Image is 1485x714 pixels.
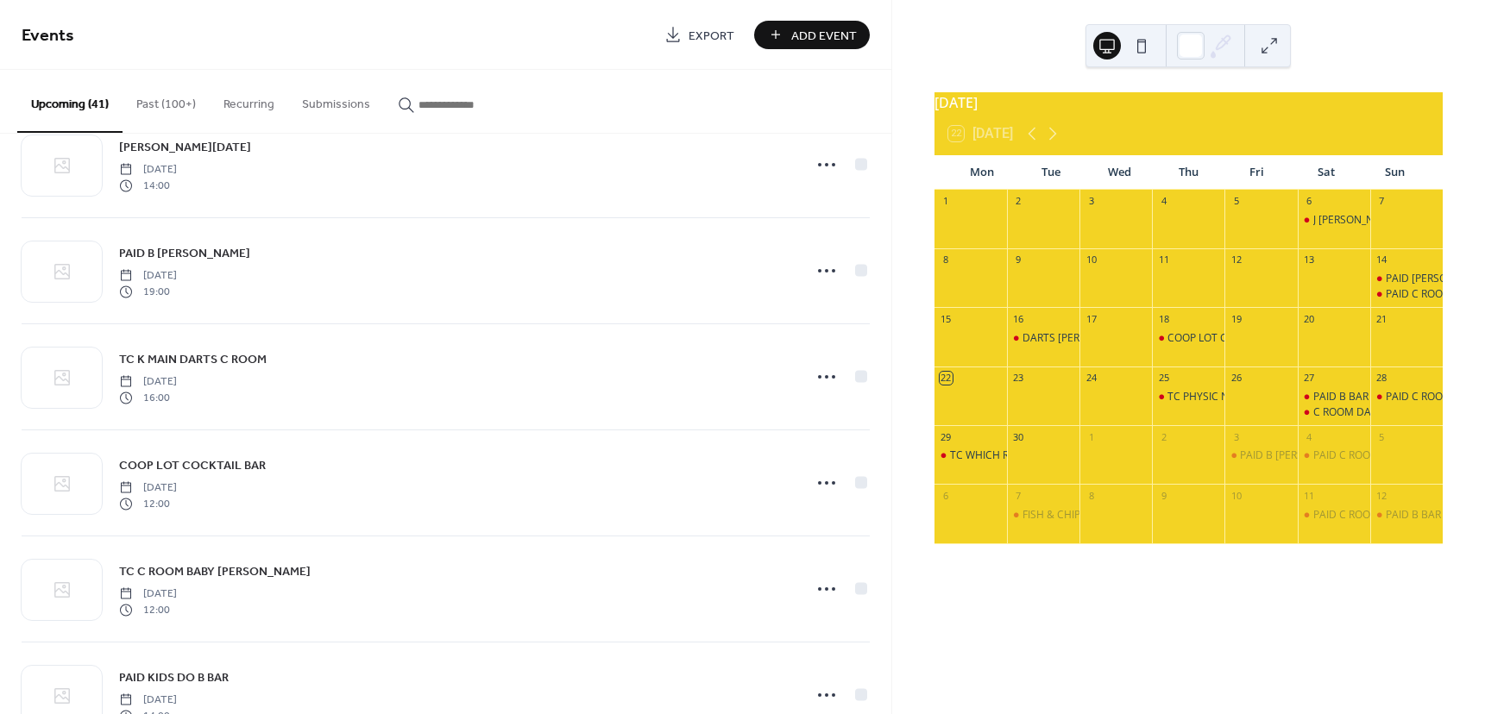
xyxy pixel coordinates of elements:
[791,27,857,45] span: Add Event
[119,349,267,369] a: TC K MAIN DARTS C ROOM
[651,21,747,49] a: Export
[119,455,266,475] a: COOP LOT COCKTAIL BAR
[1023,508,1104,523] div: FISH & CHIP DAY
[689,27,734,45] span: Export
[1012,254,1025,266] div: 9
[1012,372,1025,385] div: 23
[119,268,177,284] span: [DATE]
[1313,448,1463,463] div: PAID C ROOM [PERSON_NAME]
[1386,508,1441,523] div: PAID B BAR
[1085,372,1098,385] div: 24
[940,372,953,385] div: 22
[22,19,74,53] span: Events
[1167,331,1291,346] div: COOP LOT COCKTAIL BAR
[1292,155,1361,190] div: Sat
[940,312,953,325] div: 15
[948,155,1017,190] div: Mon
[119,561,311,581] a: TC C ROOM BABY [PERSON_NAME]
[1303,254,1316,266] div: 13
[1370,272,1443,286] div: PAID LAURA B BAR CHRISTENING
[1085,489,1098,502] div: 8
[1023,331,1139,346] div: DARTS [PERSON_NAME]
[1012,312,1025,325] div: 16
[1157,254,1170,266] div: 11
[17,70,123,133] button: Upcoming (41)
[119,245,250,263] span: PAID B [PERSON_NAME]
[1012,430,1025,443] div: 30
[1230,312,1243,325] div: 19
[1085,195,1098,208] div: 3
[1303,372,1316,385] div: 27
[1152,331,1224,346] div: COOP LOT COCKTAIL BAR
[119,137,251,157] a: [PERSON_NAME][DATE]
[119,162,177,178] span: [DATE]
[940,195,953,208] div: 1
[1303,195,1316,208] div: 6
[1230,254,1243,266] div: 12
[119,586,177,602] span: [DATE]
[119,284,177,299] span: 19:00
[119,480,177,496] span: [DATE]
[119,669,229,687] span: PAID KIDS DO B BAR
[1007,508,1079,523] div: FISH & CHIP DAY
[119,390,177,405] span: 16:00
[119,243,250,263] a: PAID B [PERSON_NAME]
[1375,489,1388,502] div: 12
[940,489,953,502] div: 6
[1240,448,1356,463] div: PAID B [PERSON_NAME]
[1303,489,1316,502] div: 11
[1085,430,1098,443] div: 1
[1157,372,1170,385] div: 25
[119,563,311,581] span: TC C ROOM BABY [PERSON_NAME]
[1375,372,1388,385] div: 28
[1370,287,1443,302] div: PAID C ROOM CARRIGAN
[1157,430,1170,443] div: 2
[119,692,177,708] span: [DATE]
[1303,430,1316,443] div: 4
[119,602,177,617] span: 12:00
[1303,312,1316,325] div: 20
[1313,405,1389,420] div: C ROOM DARTS
[288,70,384,131] button: Submissions
[1230,372,1243,385] div: 26
[1370,390,1443,404] div: PAID C ROOM SOPHIE CHECKETTS
[1154,155,1223,190] div: Thu
[1313,213,1443,228] div: J [PERSON_NAME] C ROOM
[1167,390,1253,404] div: TC PHYSIC NIGHT
[1007,331,1079,346] div: DARTS JULIE BAR
[119,667,229,687] a: PAID KIDS DO B BAR
[1298,405,1370,420] div: C ROOM DARTS
[1375,430,1388,443] div: 5
[1012,195,1025,208] div: 2
[119,496,177,511] span: 12:00
[210,70,288,131] button: Recurring
[1157,489,1170,502] div: 9
[1085,312,1098,325] div: 17
[119,374,177,390] span: [DATE]
[123,70,210,131] button: Past (100+)
[119,139,251,157] span: [PERSON_NAME][DATE]
[1375,195,1388,208] div: 7
[1085,254,1098,266] div: 10
[1230,195,1243,208] div: 5
[1016,155,1085,190] div: Tue
[1370,508,1443,523] div: PAID B BAR
[1375,312,1388,325] div: 21
[934,448,1007,463] div: TC WHICH ROOM SCOUSE WIFE FUNERAL
[1085,155,1155,190] div: Wed
[940,430,953,443] div: 29
[1375,254,1388,266] div: 14
[1298,390,1370,404] div: PAID B BAR
[1157,312,1170,325] div: 18
[119,351,267,369] span: TC K MAIN DARTS C ROOM
[1298,213,1370,228] div: J NUNN C ROOM
[940,254,953,266] div: 8
[1157,195,1170,208] div: 4
[754,21,870,49] button: Add Event
[119,178,177,193] span: 14:00
[1012,489,1025,502] div: 7
[1223,155,1292,190] div: Fri
[1298,508,1370,523] div: PAID C ROOM 18TH
[119,457,266,475] span: COOP LOT COCKTAIL BAR
[1230,430,1243,443] div: 3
